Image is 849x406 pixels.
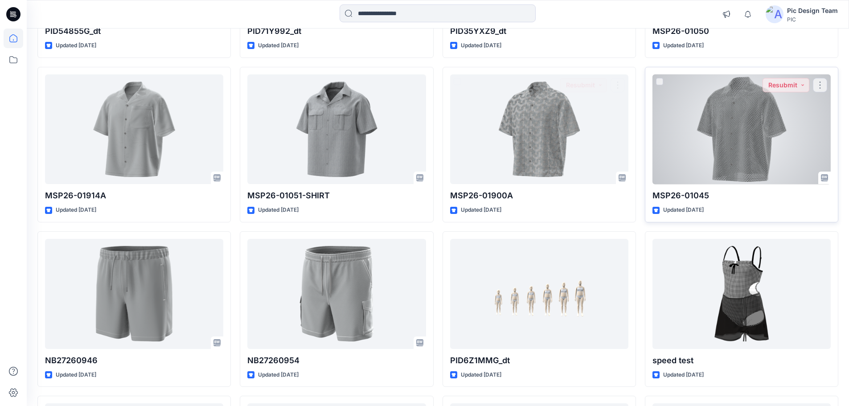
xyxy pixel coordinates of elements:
a: NB27260954 [247,239,426,349]
img: avatar [766,5,783,23]
p: NB27260954 [247,354,426,367]
p: PID54855G_dt [45,25,223,37]
p: PID6Z1MMG_dt [450,354,628,367]
p: Updated [DATE] [258,370,299,380]
a: PID6Z1MMG_dt [450,239,628,349]
p: Updated [DATE] [56,41,96,50]
p: NB27260946 [45,354,223,367]
p: MSP26-01914A [45,189,223,202]
p: Updated [DATE] [258,205,299,215]
p: MSP26-01051-SHIRT [247,189,426,202]
p: PID71Y992_dt [247,25,426,37]
a: MSP26-01045 [652,74,831,185]
p: MSP26-01900A [450,189,628,202]
a: MSP26-01900A [450,74,628,185]
p: Updated [DATE] [56,205,96,215]
p: Updated [DATE] [258,41,299,50]
p: Updated [DATE] [461,370,501,380]
p: MSP26-01050 [652,25,831,37]
p: speed test [652,354,831,367]
p: Updated [DATE] [461,41,501,50]
a: speed test [652,239,831,349]
a: NB27260946 [45,239,223,349]
p: MSP26-01045 [652,189,831,202]
div: Pic Design Team [787,5,838,16]
a: MSP26-01051-SHIRT [247,74,426,185]
div: PIC [787,16,838,23]
p: Updated [DATE] [663,370,704,380]
p: Updated [DATE] [56,370,96,380]
a: MSP26-01914A [45,74,223,185]
p: Updated [DATE] [663,41,704,50]
p: Updated [DATE] [663,205,704,215]
p: Updated [DATE] [461,205,501,215]
p: PID35YXZ9_dt [450,25,628,37]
